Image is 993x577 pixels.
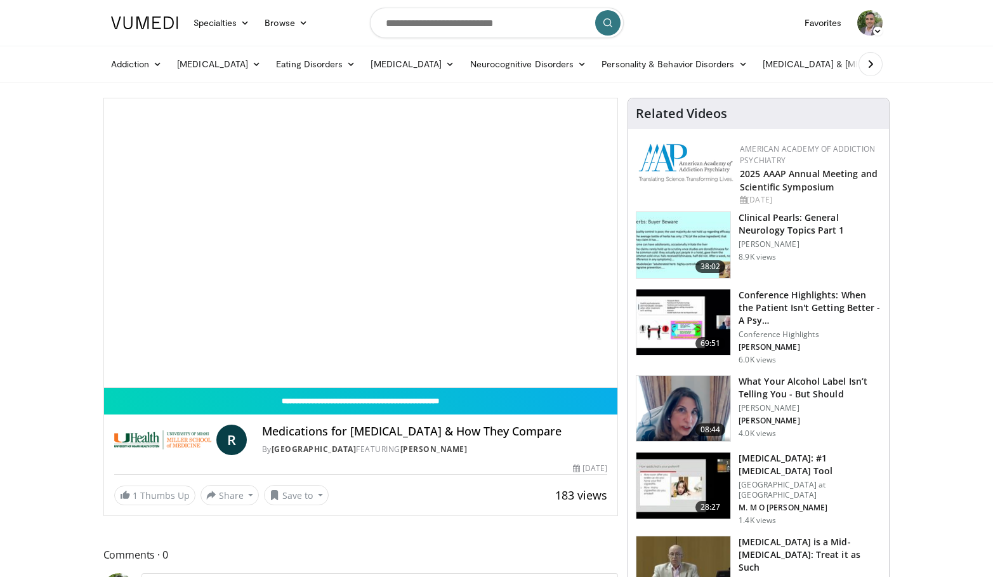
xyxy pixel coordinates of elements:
button: Save to [264,485,329,505]
a: Browse [257,10,315,36]
p: [PERSON_NAME] [739,403,881,413]
p: M. M O [PERSON_NAME] [739,503,881,513]
p: [PERSON_NAME] [739,416,881,426]
img: f7c290de-70ae-47e0-9ae1-04035161c232.png.150x105_q85_autocrop_double_scale_upscale_version-0.2.png [638,143,733,182]
p: 6.0K views [739,355,776,365]
a: 28:27 [MEDICAL_DATA]: #1 [MEDICAL_DATA] Tool [GEOGRAPHIC_DATA] at [GEOGRAPHIC_DATA] M. M O [PERSO... [636,452,881,526]
a: Addiction [103,51,170,77]
p: Conference Highlights [739,329,881,340]
h3: Clinical Pearls: General Neurology Topics Part 1 [739,211,881,237]
a: American Academy of Addiction Psychiatry [740,143,875,166]
video-js: Video Player [104,98,618,388]
a: 1 Thumbs Up [114,486,195,505]
a: Eating Disorders [268,51,363,77]
p: 1.4K views [739,515,776,526]
p: [PERSON_NAME] [739,239,881,249]
a: Neurocognitive Disorders [463,51,595,77]
span: 183 views [555,487,607,503]
button: Share [201,485,260,505]
h4: Medications for [MEDICAL_DATA] & How They Compare [262,425,607,439]
a: 08:44 What Your Alcohol Label Isn’t Telling You - But Should [PERSON_NAME] [PERSON_NAME] 4.0K views [636,375,881,442]
img: 88f7a9dd-1da1-4c5c-8011-5b3372b18c1f.150x105_q85_crop-smart_upscale.jpg [636,453,730,519]
h4: Related Videos [636,106,727,121]
p: [PERSON_NAME] [739,342,881,352]
p: 4.0K views [739,428,776,439]
input: Search topics, interventions [370,8,624,38]
img: Avatar [857,10,883,36]
span: 28:27 [695,501,726,514]
img: 4362ec9e-0993-4580-bfd4-8e18d57e1d49.150x105_q85_crop-smart_upscale.jpg [636,289,730,355]
img: University of Miami [114,425,211,455]
div: [DATE] [740,194,879,206]
a: Favorites [797,10,850,36]
div: By FEATURING [262,444,607,455]
h3: Conference Highlights: When the Patient Isn't Getting Better - A Psy… [739,289,881,327]
a: [MEDICAL_DATA] [169,51,268,77]
h3: [MEDICAL_DATA] is a Mid-[MEDICAL_DATA]: Treat it as Such [739,536,881,574]
span: 69:51 [695,337,726,350]
p: 8.9K views [739,252,776,262]
a: R [216,425,247,455]
a: [MEDICAL_DATA] [363,51,462,77]
p: [GEOGRAPHIC_DATA] at [GEOGRAPHIC_DATA] [739,480,881,500]
img: 91ec4e47-6cc3-4d45-a77d-be3eb23d61cb.150x105_q85_crop-smart_upscale.jpg [636,212,730,278]
a: [GEOGRAPHIC_DATA] [272,444,357,454]
span: 38:02 [695,260,726,273]
h3: [MEDICAL_DATA]: #1 [MEDICAL_DATA] Tool [739,452,881,477]
a: 69:51 Conference Highlights: When the Patient Isn't Getting Better - A Psy… Conference Highlights... [636,289,881,365]
img: 3c46fb29-c319-40f0-ac3f-21a5db39118c.png.150x105_q85_crop-smart_upscale.png [636,376,730,442]
a: Specialties [186,10,258,36]
div: [DATE] [573,463,607,474]
span: 1 [133,489,138,501]
a: Personality & Behavior Disorders [594,51,754,77]
a: [MEDICAL_DATA] & [MEDICAL_DATA] [755,51,937,77]
span: Comments 0 [103,547,619,563]
a: 38:02 Clinical Pearls: General Neurology Topics Part 1 [PERSON_NAME] 8.9K views [636,211,881,279]
a: 2025 AAAP Annual Meeting and Scientific Symposium [740,168,878,193]
h3: What Your Alcohol Label Isn’t Telling You - But Should [739,375,881,401]
span: 08:44 [695,423,726,436]
img: VuMedi Logo [111,17,178,29]
a: [PERSON_NAME] [400,444,468,454]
